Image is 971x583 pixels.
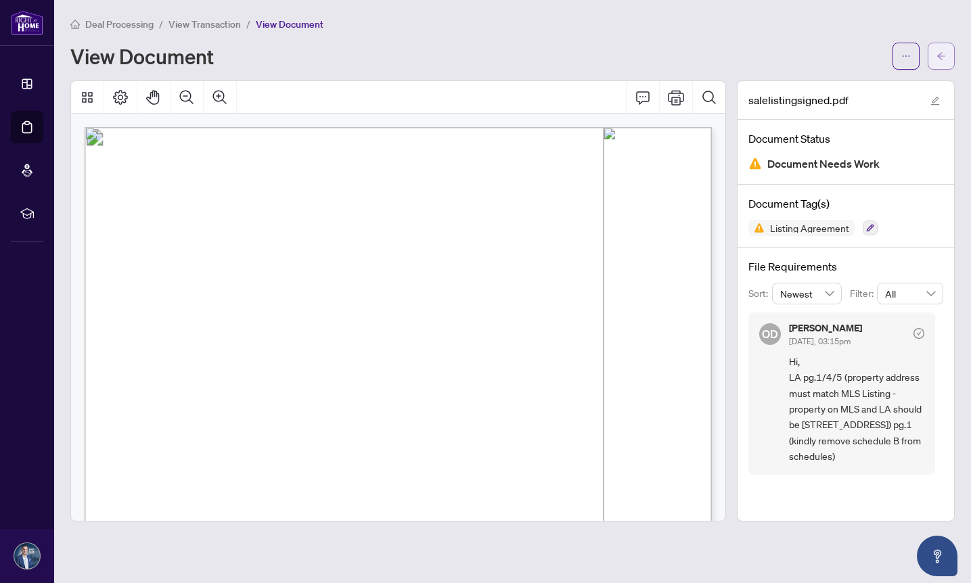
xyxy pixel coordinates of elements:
[14,543,40,569] img: Profile Icon
[789,354,924,465] span: Hi, LA pg.1/4/5 (property address must match MLS Listing - property on MLS and LA should be [STRE...
[11,10,43,35] img: logo
[936,51,946,61] span: arrow-left
[85,18,154,30] span: Deal Processing
[850,286,877,301] p: Filter:
[70,20,80,29] span: home
[256,18,323,30] span: View Document
[780,283,834,304] span: Newest
[789,336,851,346] span: [DATE], 03:15pm
[748,195,943,212] h4: Document Tag(s)
[901,51,911,61] span: ellipsis
[748,258,943,275] h4: File Requirements
[70,45,214,67] h1: View Document
[168,18,241,30] span: View Transaction
[930,96,940,106] span: edit
[748,286,772,301] p: Sort:
[748,131,943,147] h4: Document Status
[767,155,880,173] span: Document Needs Work
[765,223,855,233] span: Listing Agreement
[748,157,762,170] img: Document Status
[748,220,765,236] img: Status Icon
[913,328,924,339] span: check-circle
[762,325,778,343] span: OD
[159,16,163,32] li: /
[885,283,935,304] span: All
[748,92,849,108] span: salelistingsigned.pdf
[246,16,250,32] li: /
[789,323,862,333] h5: [PERSON_NAME]
[917,536,957,576] button: Open asap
